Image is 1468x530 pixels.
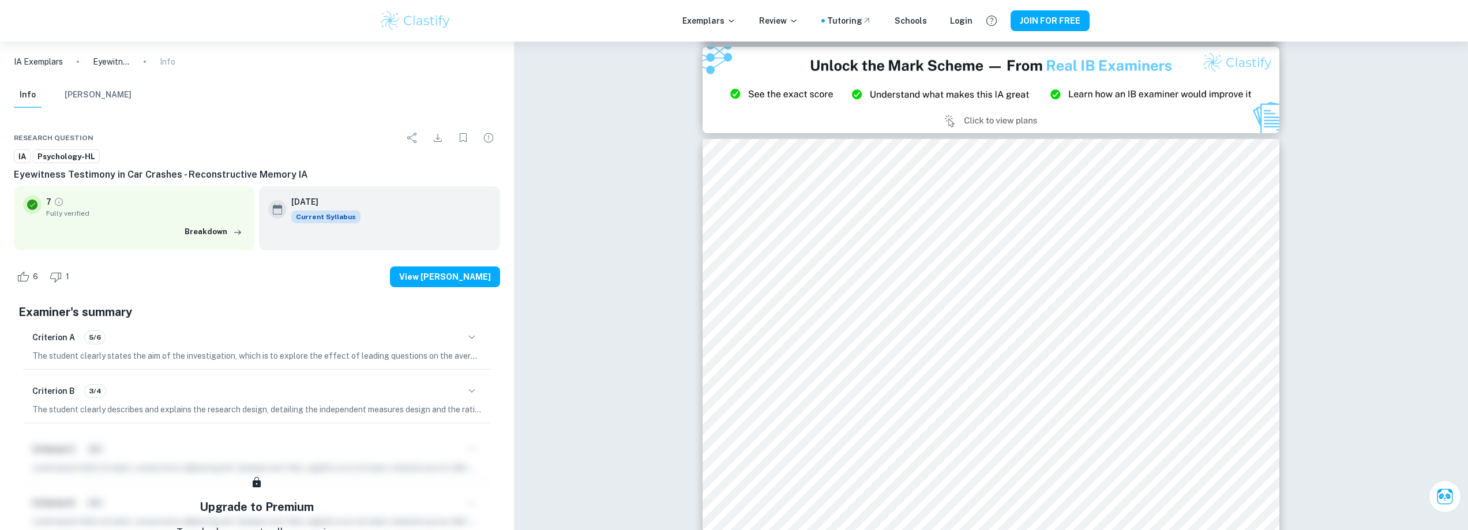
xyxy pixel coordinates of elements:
h6: [DATE] [291,196,351,208]
p: The student clearly states the aim of the investigation, which is to explore the effect of leadin... [32,349,482,362]
h6: Eyewitness Testimony in Car Crashes - Reconstructive Memory IA [14,168,500,182]
p: 7 [46,196,51,208]
span: 3/4 [85,386,106,396]
span: Psychology-HL [33,151,99,163]
div: Download [426,126,449,149]
a: IA [14,149,31,164]
h6: Criterion B [32,385,75,397]
button: Info [14,82,42,108]
span: IA [14,151,30,163]
img: Clastify logo [379,9,452,32]
span: 5/6 [85,332,105,343]
a: Login [950,14,973,27]
span: Fully verified [46,208,245,219]
p: Exemplars [682,14,736,27]
h5: Upgrade to Premium [200,498,314,516]
div: Dislike [47,268,76,286]
span: 1 [59,271,76,283]
div: Share [401,126,424,149]
p: Eyewitness Testimony in Car Crashes - Reconstructive Memory IA [93,55,130,68]
h5: Examiner's summary [18,303,495,321]
button: [PERSON_NAME] [65,82,132,108]
a: Schools [895,14,927,27]
p: Info [160,55,175,68]
a: Psychology-HL [33,149,100,164]
button: Ask Clai [1429,480,1461,513]
div: Bookmark [452,126,475,149]
div: Like [14,268,44,286]
a: IA Exemplars [14,55,63,68]
button: JOIN FOR FREE [1011,10,1090,31]
h6: Criterion A [32,331,75,344]
div: Report issue [477,126,500,149]
button: View [PERSON_NAME] [390,266,500,287]
p: The student clearly describes and explains the research design, detailing the independent measure... [32,403,482,416]
p: Review [759,14,798,27]
button: Breakdown [182,223,245,240]
button: Help and Feedback [982,11,1001,31]
span: 6 [27,271,44,283]
span: Research question [14,133,93,143]
a: Grade fully verified [54,197,64,207]
div: This exemplar is based on the current syllabus. Feel free to refer to it for inspiration/ideas wh... [291,211,361,223]
a: Tutoring [827,14,872,27]
span: Current Syllabus [291,211,361,223]
img: Ad [703,47,1279,133]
